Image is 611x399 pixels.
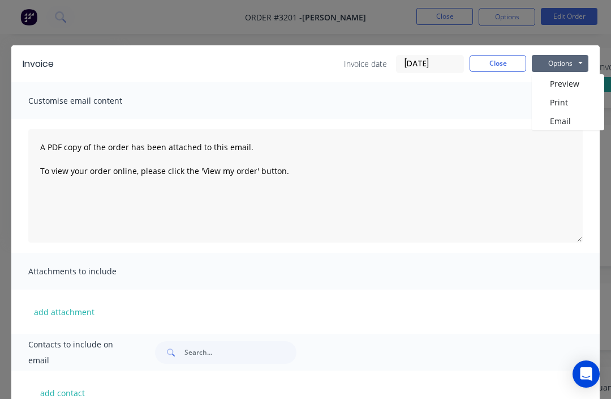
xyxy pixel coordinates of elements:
[573,360,600,388] div: Open Intercom Messenger
[28,337,127,368] span: Contacts to include on email
[28,303,100,320] button: add attachment
[23,57,54,71] div: Invoice
[532,93,604,112] button: Print
[470,55,526,72] button: Close
[28,129,583,243] textarea: A PDF copy of the order has been attached to this email. To view your order online, please click ...
[28,264,153,279] span: Attachments to include
[532,112,604,130] button: Email
[184,341,296,364] input: Search...
[532,74,604,93] button: Preview
[28,93,153,109] span: Customise email content
[344,58,387,70] span: Invoice date
[532,55,588,72] button: Options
